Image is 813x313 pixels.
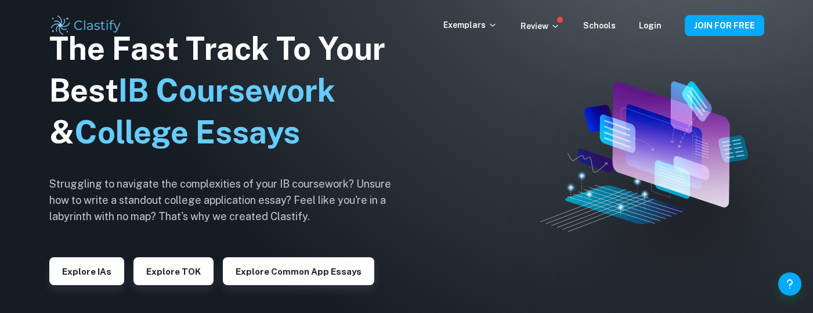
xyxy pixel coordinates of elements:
[639,21,662,30] a: Login
[118,72,335,109] span: IB Coursework
[223,257,374,285] button: Explore Common App essays
[540,81,748,232] img: Clastify hero
[49,14,123,37] img: Clastify logo
[223,265,374,276] a: Explore Common App essays
[49,257,124,285] button: Explore IAs
[133,257,214,285] button: Explore TOK
[778,272,801,296] button: Help and Feedback
[685,15,764,36] button: JOIN FOR FREE
[133,265,214,276] a: Explore TOK
[443,19,497,31] p: Exemplars
[49,265,124,276] a: Explore IAs
[521,20,560,33] p: Review
[74,114,300,150] span: College Essays
[49,176,409,225] h6: Struggling to navigate the complexities of your IB coursework? Unsure how to write a standout col...
[583,21,616,30] a: Schools
[49,28,409,153] h1: The Fast Track To Your Best &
